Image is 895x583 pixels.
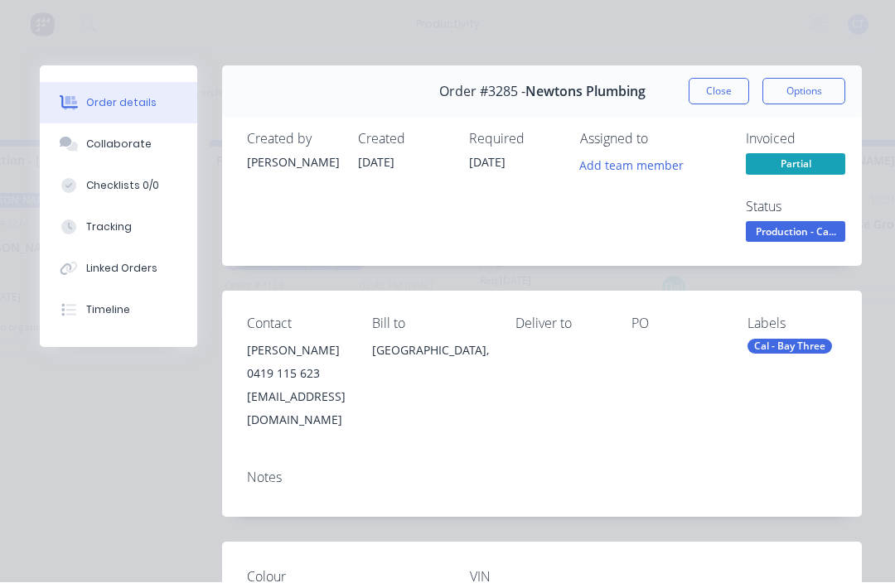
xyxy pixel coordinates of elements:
div: Notes [247,470,837,486]
div: [PERSON_NAME]0419 115 623[EMAIL_ADDRESS][DOMAIN_NAME] [247,340,346,432]
div: Invoiced [746,132,870,147]
span: Production - Ca... [746,222,845,243]
button: Order details [40,83,197,124]
div: [PERSON_NAME] [247,340,346,363]
button: Timeline [40,290,197,331]
button: Add team member [571,154,693,176]
span: [DATE] [358,155,394,171]
span: Partial [746,154,845,175]
div: Order details [86,96,157,111]
div: Created [358,132,449,147]
div: Created by [247,132,338,147]
div: [EMAIL_ADDRESS][DOMAIN_NAME] [247,386,346,432]
button: Checklists 0/0 [40,166,197,207]
div: Deliver to [515,316,605,332]
button: Close [689,79,749,105]
div: Assigned to [580,132,746,147]
button: Add team member [580,154,693,176]
div: Checklists 0/0 [86,179,159,194]
div: Required [469,132,560,147]
div: Timeline [86,303,130,318]
div: Contact [247,316,346,332]
button: Options [762,79,845,105]
div: 0419 115 623 [247,363,346,386]
div: Bill to [372,316,489,332]
button: Linked Orders [40,248,197,290]
button: Collaborate [40,124,197,166]
span: [DATE] [469,155,506,171]
div: [GEOGRAPHIC_DATA], [372,340,489,393]
div: Tracking [86,220,132,235]
div: PO [631,316,721,332]
span: Order #3285 - [439,84,525,100]
span: Newtons Plumbing [525,84,646,100]
div: Labels [747,316,837,332]
button: Tracking [40,207,197,248]
div: Cal - Bay Three [747,340,832,354]
div: Status [746,200,870,215]
div: [PERSON_NAME] [247,154,338,171]
div: Collaborate [86,137,152,152]
div: [GEOGRAPHIC_DATA], [372,340,489,363]
div: Linked Orders [86,262,157,277]
button: Production - Ca... [746,222,845,247]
